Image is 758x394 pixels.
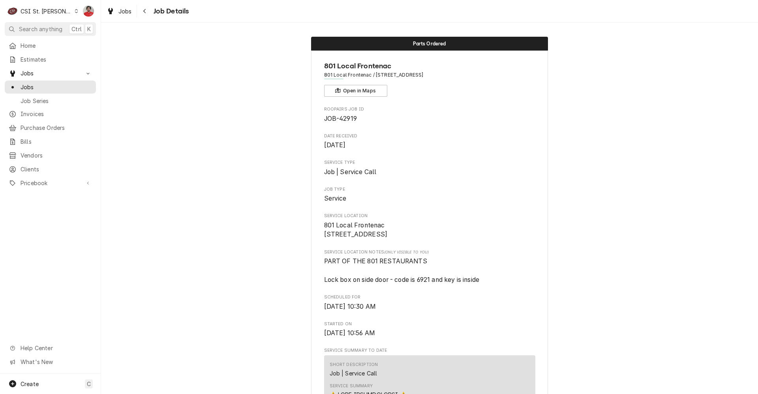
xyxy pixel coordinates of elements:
[21,69,80,77] span: Jobs
[83,6,94,17] div: NF
[21,83,92,91] span: Jobs
[324,328,535,338] span: Started On
[7,6,18,17] div: C
[324,294,535,300] span: Scheduled For
[5,121,96,134] a: Purchase Orders
[324,195,347,202] span: Service
[83,6,94,17] div: Nicholas Faubert's Avatar
[324,159,535,176] div: Service Type
[5,176,96,189] a: Go to Pricebook
[324,213,535,239] div: Service Location
[87,380,91,388] span: C
[5,53,96,66] a: Estimates
[324,114,535,124] span: Roopairs Job ID
[21,137,92,146] span: Bills
[118,7,132,15] span: Jobs
[324,186,535,193] span: Job Type
[330,362,378,368] div: Short Description
[87,25,91,33] span: K
[21,110,92,118] span: Invoices
[324,257,535,285] span: [object Object]
[324,168,377,176] span: Job | Service Call
[103,5,135,18] a: Jobs
[324,61,535,97] div: Client Information
[5,149,96,162] a: Vendors
[324,159,535,166] span: Service Type
[324,257,480,283] span: PART OF THE 801 RESTAURANTS Lock box on side door - code is 6921 and key is inside
[324,141,535,150] span: Date Received
[5,81,96,94] a: Jobs
[5,163,96,176] a: Clients
[324,133,535,150] div: Date Received
[324,167,535,177] span: Service Type
[311,37,548,51] div: Status
[5,67,96,80] a: Go to Jobs
[71,25,82,33] span: Ctrl
[324,71,535,79] span: Address
[5,135,96,148] a: Bills
[324,249,535,285] div: [object Object]
[21,124,92,132] span: Purchase Orders
[21,381,39,387] span: Create
[384,250,429,254] span: (Only Visible to You)
[324,141,346,149] span: [DATE]
[21,97,92,105] span: Job Series
[324,61,535,71] span: Name
[151,6,189,17] span: Job Details
[324,194,535,203] span: Job Type
[7,6,18,17] div: CSI St. Louis's Avatar
[324,249,535,255] span: Service Location Notes
[21,179,80,187] span: Pricebook
[413,41,446,46] span: Parts Ordered
[21,358,91,366] span: What's New
[21,165,92,173] span: Clients
[139,5,151,17] button: Navigate back
[5,341,96,355] a: Go to Help Center
[330,369,377,377] div: Job | Service Call
[324,321,535,327] span: Started On
[5,107,96,120] a: Invoices
[324,347,535,354] span: Service Summary To Date
[324,303,376,310] span: [DATE] 10:30 AM
[324,213,535,219] span: Service Location
[19,25,62,33] span: Search anything
[324,106,535,113] span: Roopairs Job ID
[324,221,388,238] span: 801 Local Frontenac [STREET_ADDRESS]
[21,7,72,15] div: CSI St. [PERSON_NAME]
[324,133,535,139] span: Date Received
[5,355,96,368] a: Go to What's New
[324,321,535,338] div: Started On
[324,302,535,311] span: Scheduled For
[324,294,535,311] div: Scheduled For
[324,106,535,123] div: Roopairs Job ID
[21,344,91,352] span: Help Center
[324,115,357,122] span: JOB-42919
[324,186,535,203] div: Job Type
[324,85,387,97] button: Open in Maps
[21,151,92,159] span: Vendors
[324,329,375,337] span: [DATE] 10:56 AM
[21,55,92,64] span: Estimates
[330,383,373,389] div: Service Summary
[324,221,535,239] span: Service Location
[5,22,96,36] button: Search anythingCtrlK
[5,39,96,52] a: Home
[5,94,96,107] a: Job Series
[21,41,92,50] span: Home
